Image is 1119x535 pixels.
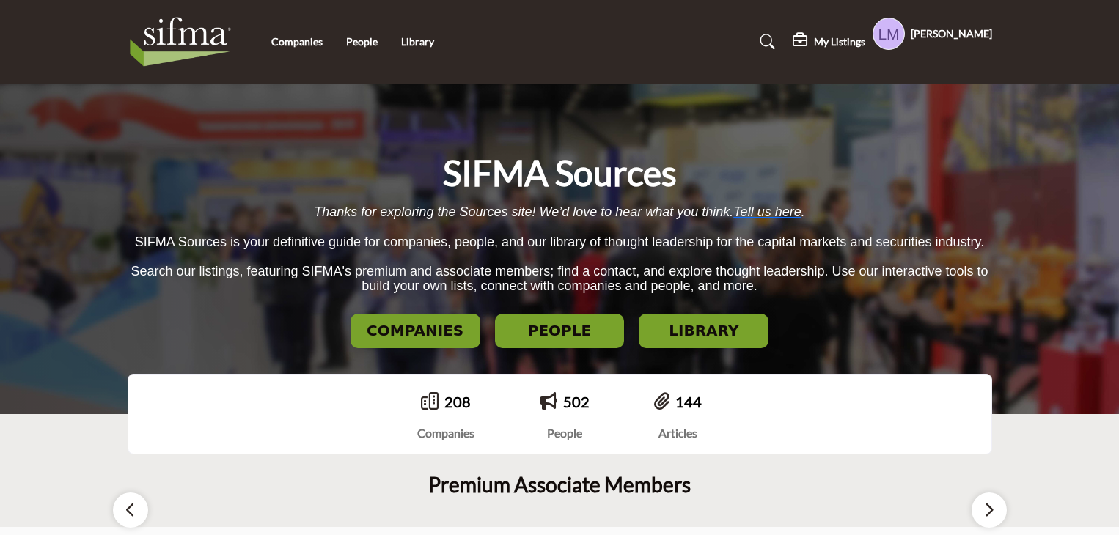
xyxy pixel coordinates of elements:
a: 208 [444,393,471,410]
a: Companies [271,35,323,48]
a: Tell us here [733,204,801,219]
a: 144 [675,393,702,410]
h2: PEOPLE [499,322,620,339]
span: Thanks for exploring the Sources site! We’d love to hear what you think. . [314,204,804,219]
div: Articles [654,424,702,442]
button: Show hide supplier dropdown [873,18,905,50]
button: COMPANIES [351,314,480,348]
h5: My Listings [814,35,865,48]
span: SIFMA Sources is your definitive guide for companies, people, and our library of thought leadersh... [135,235,984,249]
h2: LIBRARY [643,322,764,339]
h2: COMPANIES [355,322,476,339]
div: My Listings [793,33,865,51]
a: Search [746,30,785,53]
div: People [540,424,590,442]
h2: Premium Associate Members [428,473,691,498]
a: 502 [563,393,590,410]
img: Site Logo [128,12,241,71]
a: Library [401,35,434,48]
h1: SIFMA Sources [443,150,677,196]
div: Companies [417,424,474,442]
a: People [346,35,378,48]
button: LIBRARY [639,314,768,348]
h5: [PERSON_NAME] [911,26,992,41]
span: Search our listings, featuring SIFMA's premium and associate members; find a contact, and explore... [131,264,988,294]
button: PEOPLE [495,314,625,348]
